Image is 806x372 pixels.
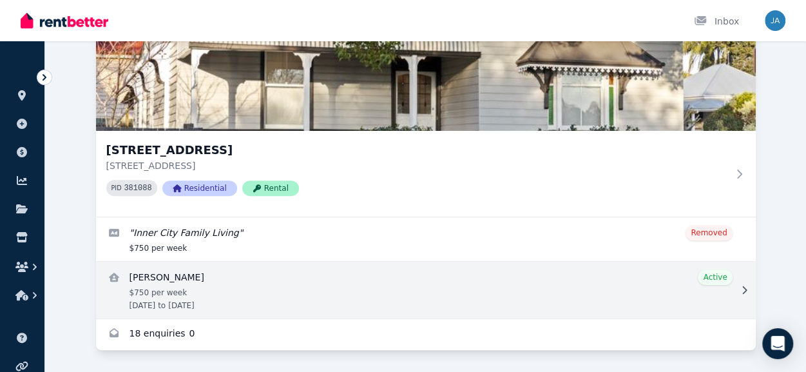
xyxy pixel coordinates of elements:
[124,184,151,193] code: 381088
[96,7,756,217] a: 36 Raff St, Toowoomba City[STREET_ADDRESS][STREET_ADDRESS]PID 381088ResidentialRental
[762,328,793,359] div: Open Intercom Messenger
[96,217,756,261] a: Edit listing: Inner City Family Living
[106,141,727,159] h3: [STREET_ADDRESS]
[765,10,785,31] img: jason.mcneice@gmail.com
[106,159,727,172] p: [STREET_ADDRESS]
[96,262,756,318] a: View details for Matthew Bexton
[694,15,739,28] div: Inbox
[96,7,756,131] img: 36 Raff St, Toowoomba City
[111,184,122,191] small: PID
[162,181,237,196] span: Residential
[242,181,299,196] span: Rental
[96,319,756,350] a: Enquiries for 36 Raff St, Toowoomba City
[21,11,108,30] img: RentBetter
